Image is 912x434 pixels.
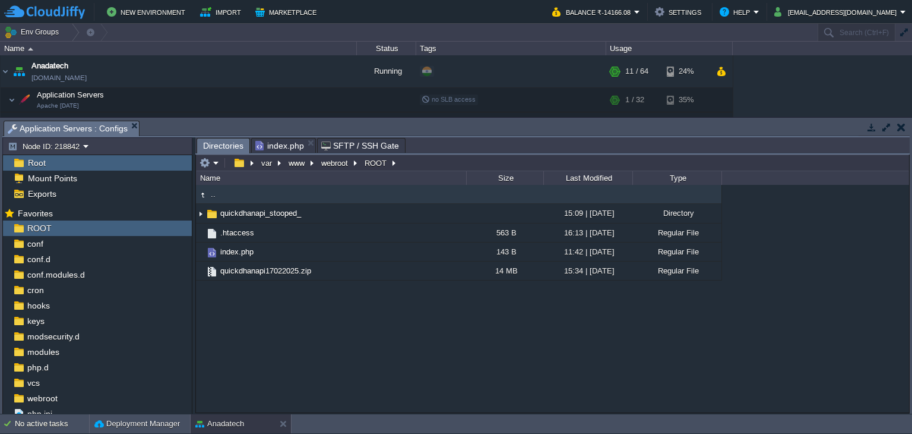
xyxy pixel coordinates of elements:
[466,262,543,280] div: 14 MB
[422,96,476,103] span: no SLB access
[49,117,107,127] a: 218842
[4,24,63,40] button: Env Groups
[36,90,106,99] a: Application ServersApache [DATE]
[607,42,732,55] div: Usage
[466,243,543,261] div: 143 B
[218,228,256,238] span: .htaccess
[197,171,466,185] div: Name
[255,139,304,153] span: index.php
[467,171,543,185] div: Size
[25,393,59,404] a: webroot
[196,224,205,242] img: AMDAwAAAACH5BAEAAAAALAAAAAABAAEAAAICRAEAOw==
[543,204,632,222] div: 15:09 | [DATE]
[720,5,753,19] button: Help
[774,5,900,19] button: [EMAIL_ADDRESS][DOMAIN_NAME]
[8,88,15,112] img: AMDAwAAAACH5BAEAAAAALAAAAAABAAEAAAICRAEAOw==
[632,262,721,280] div: Regular File
[37,102,79,109] span: Apache [DATE]
[251,138,316,153] li: /var/www/webroot/ROOT/index.php
[196,243,205,261] img: AMDAwAAAACH5BAEAAAAALAAAAAABAAEAAAICRAEAOw==
[321,139,399,153] span: SFTP / SSH Gate
[357,42,416,55] div: Status
[8,141,83,152] button: Node ID: 218842
[25,238,45,249] a: conf
[32,112,49,131] img: AMDAwAAAACH5BAEAAAAALAAAAAABAAEAAAICRAEAOw==
[209,189,217,199] a: ..
[632,224,721,242] div: Regular File
[357,55,416,87] div: Running
[625,55,648,87] div: 11 / 64
[25,269,87,280] a: conf.modules.d
[205,207,218,221] img: AMDAwAAAACH5BAEAAAAALAAAAAABAAEAAAICRAEAOw==
[259,158,275,168] button: var
[25,300,52,311] a: hooks
[25,408,54,419] a: php.ini
[255,5,320,19] button: Marketplace
[196,188,209,202] img: AMDAwAAAACH5BAEAAAAALAAAAAABAAEAAAICRAEAOw==
[218,247,255,257] a: index.php
[632,243,721,261] div: Regular File
[31,60,68,72] a: Anadatech
[28,48,33,51] img: AMDAwAAAACH5BAEAAAAALAAAAAABAAEAAAICRAEAOw==
[287,158,308,168] button: www
[655,5,705,19] button: Settings
[11,55,27,87] img: AMDAwAAAACH5BAEAAAAALAAAAAABAAEAAAICRAEAOw==
[25,285,46,295] a: cron
[632,204,721,222] div: Directory
[667,112,705,131] div: 35%
[25,347,61,357] a: modules
[1,42,356,55] div: Name
[218,266,313,276] a: quickdhanapi17022025.zip
[195,418,244,430] button: Anadatech
[26,158,47,168] a: Root
[94,418,180,430] button: Deployment Manager
[26,188,58,199] a: Exports
[634,171,721,185] div: Type
[36,90,106,100] span: Application Servers
[466,224,543,242] div: 563 B
[15,209,55,218] a: Favorites
[25,378,42,388] a: vcs
[203,139,243,153] span: Directories
[417,42,606,55] div: Tags
[8,121,128,136] span: Application Servers : Configs
[196,155,909,171] input: Click to enter the path
[363,158,389,168] button: ROOT
[16,88,33,112] img: AMDAwAAAACH5BAEAAAAALAAAAAABAAEAAAICRAEAOw==
[31,72,87,84] a: [DOMAIN_NAME]
[25,316,46,326] a: keys
[543,243,632,261] div: 11:42 | [DATE]
[26,173,79,184] span: Mount Points
[25,254,52,265] a: conf.d
[25,331,81,342] a: modsecurity.d
[667,88,705,112] div: 35%
[543,224,632,242] div: 16:13 | [DATE]
[15,208,55,219] span: Favorites
[625,88,644,112] div: 1 / 32
[319,158,351,168] button: webroot
[196,262,205,280] img: AMDAwAAAACH5BAEAAAAALAAAAAABAAEAAAICRAEAOw==
[25,362,50,373] a: php.d
[25,223,53,234] a: ROOT
[205,227,218,240] img: AMDAwAAAACH5BAEAAAAALAAAAAABAAEAAAICRAEAOw==
[107,5,189,19] button: New Environment
[218,208,303,218] span: quickdhanapi_stooped_
[625,112,641,131] div: 1 / 32
[543,262,632,280] div: 15:34 | [DATE]
[544,171,632,185] div: Last Modified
